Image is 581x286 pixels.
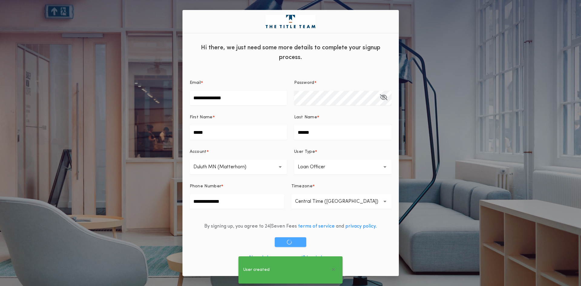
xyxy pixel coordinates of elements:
[190,125,287,140] input: First Name*
[291,183,313,189] p: Timezone
[294,125,392,140] input: Last Name*
[345,224,377,229] a: privacy policy.
[193,163,256,171] p: Duluth MN (Matterhorn)
[294,80,314,86] p: Password
[298,224,335,229] a: terms of service
[294,114,317,120] p: Last Name
[380,91,387,105] button: Password*
[190,149,207,155] p: Account
[291,194,392,209] button: Central Time ([GEOGRAPHIC_DATA])
[190,160,287,174] button: Duluth MN (Matterhorn)
[243,267,270,273] span: User created
[190,114,213,120] p: First Name
[190,183,222,189] p: Phone Number
[294,149,315,155] p: User Type
[298,163,335,171] p: Loan Officer
[190,80,201,86] p: Email
[295,198,388,205] p: Central Time ([GEOGRAPHIC_DATA])
[294,91,392,105] input: Password*
[266,15,315,28] img: logo
[204,223,377,230] div: By signing up, you agree to 24|Seven Fees and
[190,91,287,105] input: Email*
[182,38,399,65] div: Hi there, we just need some more details to complete your signup process.
[294,160,392,174] button: Loan Officer
[190,194,284,209] input: Phone Number*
